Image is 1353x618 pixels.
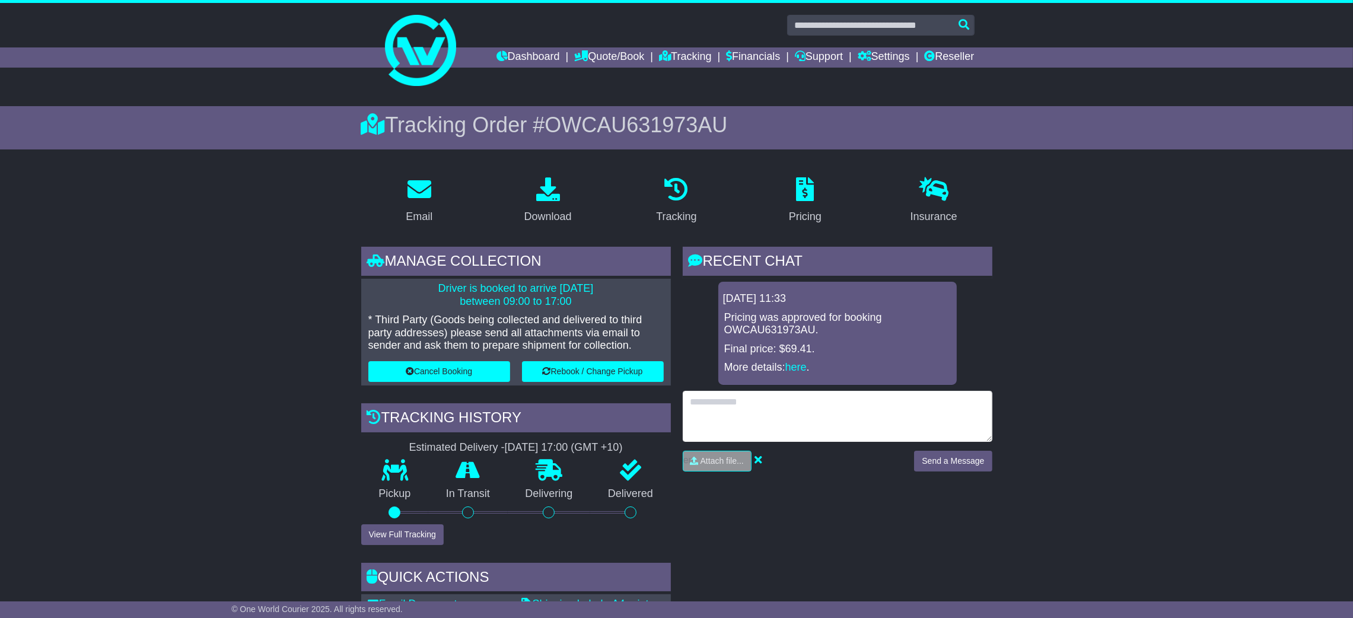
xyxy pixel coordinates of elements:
p: More details: . [724,361,951,374]
p: Delivered [590,488,671,501]
div: Tracking history [361,403,671,435]
div: Insurance [911,209,957,225]
a: Tracking [648,173,704,229]
div: Download [524,209,572,225]
div: Email [406,209,432,225]
a: Email Documents [368,598,463,610]
a: Email [398,173,440,229]
p: Delivering [508,488,591,501]
a: Pricing [781,173,829,229]
p: Pricing was approved for booking OWCAU631973AU. [724,311,951,337]
div: Pricing [789,209,822,225]
a: Tracking [659,47,711,68]
div: RECENT CHAT [683,247,992,279]
a: Settings [858,47,910,68]
a: Dashboard [496,47,560,68]
button: Send a Message [914,451,992,472]
div: Quick Actions [361,563,671,595]
p: Final price: $69.41. [724,343,951,356]
a: Reseller [924,47,974,68]
div: Tracking Order # [361,112,992,138]
button: Cancel Booking [368,361,510,382]
div: [DATE] 11:33 [723,292,952,305]
span: OWCAU631973AU [545,113,727,137]
div: Manage collection [361,247,671,279]
p: Driver is booked to arrive [DATE] between 09:00 to 17:00 [368,282,664,308]
div: Estimated Delivery - [361,441,671,454]
a: Download [517,173,580,229]
button: View Full Tracking [361,524,444,545]
div: Tracking [656,209,696,225]
a: Financials [726,47,780,68]
a: Shipping Label - A4 printer [522,598,658,610]
button: Rebook / Change Pickup [522,361,664,382]
a: here [785,361,807,373]
span: © One World Courier 2025. All rights reserved. [231,604,403,614]
p: * Third Party (Goods being collected and delivered to third party addresses) please send all atta... [368,314,664,352]
a: Quote/Book [574,47,644,68]
a: Insurance [903,173,965,229]
div: [DATE] 17:00 (GMT +10) [505,441,623,454]
a: Support [795,47,843,68]
p: Pickup [361,488,429,501]
p: In Transit [428,488,508,501]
